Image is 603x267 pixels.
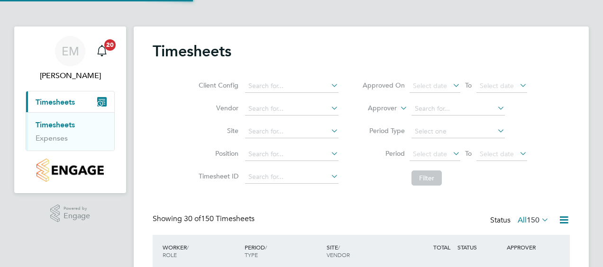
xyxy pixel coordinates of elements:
[64,212,90,220] span: Engage
[187,243,189,251] span: /
[160,239,242,263] div: WORKER
[455,239,504,256] div: STATUS
[196,126,238,135] label: Site
[242,239,324,263] div: PERIOD
[245,102,338,116] input: Search for...
[26,91,114,112] button: Timesheets
[462,147,475,160] span: To
[64,205,90,213] span: Powered by
[327,251,350,258] span: VENDOR
[26,159,115,182] a: Go to home page
[433,243,450,251] span: TOTAL
[36,133,68,142] a: Expenses
[26,36,115,81] a: EM[PERSON_NAME]
[362,81,405,89] label: Approved On
[338,243,340,251] span: /
[153,214,256,224] div: Showing
[518,215,549,225] label: All
[413,150,447,158] span: Select date
[26,70,115,81] span: Ethan McHendry
[14,27,126,193] nav: Main navigation
[411,125,505,138] input: Select one
[245,80,338,93] input: Search for...
[92,36,111,66] a: 20
[480,150,514,158] span: Select date
[245,251,258,258] span: TYPE
[413,81,447,90] span: Select date
[265,243,267,251] span: /
[37,159,103,182] img: countryside-properties-logo-retina.png
[62,45,79,57] span: EM
[245,148,338,161] input: Search for...
[354,104,397,113] label: Approver
[462,79,475,91] span: To
[411,102,505,116] input: Search for...
[527,215,539,225] span: 150
[196,81,238,89] label: Client Config
[362,149,405,158] label: Period
[196,149,238,158] label: Position
[504,239,554,256] div: APPROVER
[26,112,114,151] div: Timesheets
[36,120,75,129] a: Timesheets
[50,205,91,222] a: Powered byEngage
[153,42,231,61] h2: Timesheets
[245,170,338,184] input: Search for...
[480,81,514,90] span: Select date
[490,214,551,227] div: Status
[324,239,406,263] div: SITE
[196,172,238,180] label: Timesheet ID
[36,98,75,107] span: Timesheets
[411,170,442,186] button: Filter
[196,104,238,112] label: Vendor
[184,214,255,223] span: 150 Timesheets
[184,214,201,223] span: 30 of
[163,251,177,258] span: ROLE
[362,126,405,135] label: Period Type
[104,39,116,51] span: 20
[245,125,338,138] input: Search for...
